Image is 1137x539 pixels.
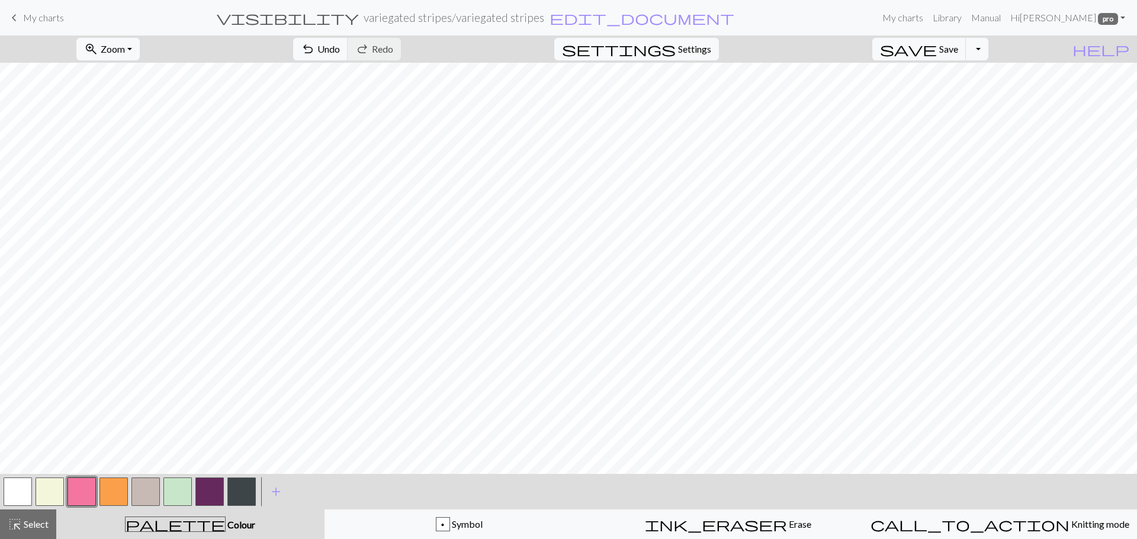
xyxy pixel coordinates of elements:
[8,516,22,532] span: highlight_alt
[364,11,544,24] h2: variegated stripes / variegated stripes
[863,509,1137,539] button: Knitting mode
[554,38,719,60] button: SettingsSettings
[84,41,98,57] span: zoom_in
[450,518,483,530] span: Symbol
[872,38,966,60] button: Save
[226,519,255,530] span: Colour
[7,8,64,28] a: My charts
[76,38,140,60] button: Zoom
[1006,6,1130,30] a: Hi[PERSON_NAME] pro
[22,518,49,530] span: Select
[562,41,676,57] span: settings
[878,6,928,30] a: My charts
[645,516,787,532] span: ink_eraser
[293,38,348,60] button: Undo
[562,42,676,56] i: Settings
[1069,518,1129,530] span: Knitting mode
[217,9,359,26] span: visibility
[928,6,966,30] a: Library
[939,43,958,54] span: Save
[871,516,1069,532] span: call_to_action
[593,509,863,539] button: Erase
[301,41,315,57] span: undo
[126,516,225,532] span: palette
[7,9,21,26] span: keyboard_arrow_left
[787,518,811,530] span: Erase
[1098,13,1118,25] span: pro
[678,42,711,56] span: Settings
[436,518,449,532] div: p
[56,509,325,539] button: Colour
[269,483,283,500] span: add
[550,9,734,26] span: edit_document
[101,43,125,54] span: Zoom
[880,41,937,57] span: save
[1072,41,1129,57] span: help
[23,12,64,23] span: My charts
[317,43,340,54] span: Undo
[966,6,1006,30] a: Manual
[325,509,594,539] button: p Symbol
